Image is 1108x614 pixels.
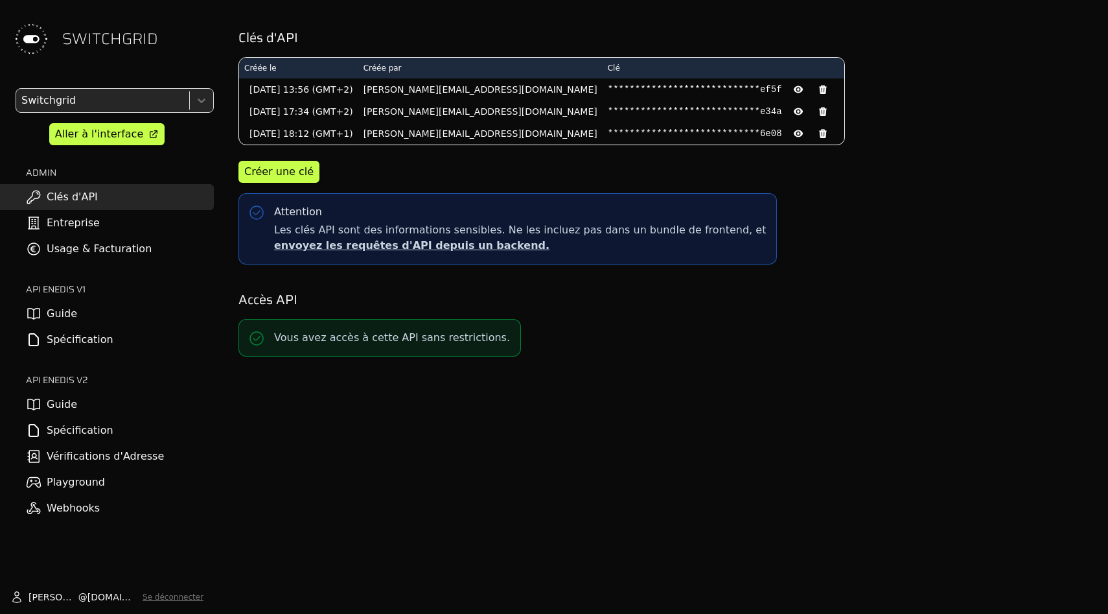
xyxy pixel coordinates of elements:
th: Clé [603,58,844,78]
td: [DATE] 13:56 (GMT+2) [239,78,358,100]
td: [PERSON_NAME][EMAIL_ADDRESS][DOMAIN_NAME] [358,78,603,100]
div: Créer une clé [244,164,314,180]
th: Créée par [358,58,603,78]
button: Créer une clé [238,161,319,183]
h2: API ENEDIS v1 [26,283,214,296]
span: [DOMAIN_NAME] [87,591,137,604]
span: [PERSON_NAME] [29,591,78,604]
img: Switchgrid Logo [10,18,52,60]
td: [DATE] 18:12 (GMT+1) [239,123,358,145]
span: Les clés API sont des informations sensibles. Ne les incluez pas dans un bundle de frontend, et [274,222,766,254]
span: @ [78,591,87,604]
th: Créée le [239,58,358,78]
h2: API ENEDIS v2 [26,373,214,386]
p: Vous avez accès à cette API sans restrictions. [274,330,510,346]
div: Aller à l'interface [55,126,143,142]
td: [PERSON_NAME][EMAIL_ADDRESS][DOMAIN_NAME] [358,100,603,123]
h2: Accès API [238,290,1090,309]
button: Se déconnecter [143,592,203,602]
h2: Clés d'API [238,29,1090,47]
h2: ADMIN [26,166,214,179]
span: SWITCHGRID [62,29,158,49]
td: [DATE] 17:34 (GMT+2) [239,100,358,123]
p: envoyez les requêtes d'API depuis un backend. [274,238,766,254]
a: Aller à l'interface [49,123,165,145]
td: [PERSON_NAME][EMAIL_ADDRESS][DOMAIN_NAME] [358,123,603,145]
div: Attention [274,204,322,220]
